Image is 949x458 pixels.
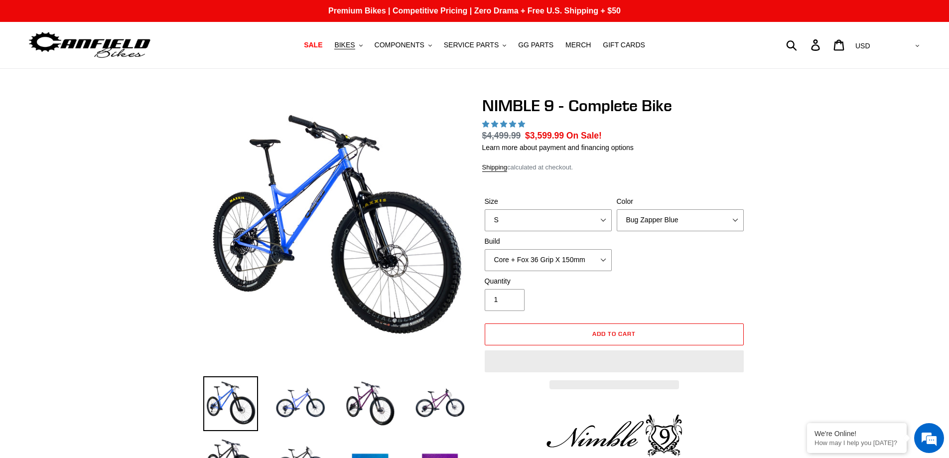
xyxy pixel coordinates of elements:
[273,376,328,431] img: Load image into Gallery viewer, NIMBLE 9 - Complete Bike
[592,330,636,337] span: Add to cart
[617,196,744,207] label: Color
[525,131,564,141] span: $3,599.99
[299,38,327,52] a: SALE
[560,38,596,52] a: MERCH
[485,276,612,287] label: Quantity
[565,41,591,49] span: MERCH
[343,376,398,431] img: Load image into Gallery viewer, NIMBLE 9 - Complete Bike
[518,41,553,49] span: GG PARTS
[412,376,467,431] img: Load image into Gallery viewer, NIMBLE 9 - Complete Bike
[370,38,437,52] button: COMPONENTS
[304,41,322,49] span: SALE
[792,34,817,56] input: Search
[814,430,899,438] div: We're Online!
[329,38,367,52] button: BIKES
[205,98,465,358] img: NIMBLE 9 - Complete Bike
[482,163,508,172] a: Shipping
[485,236,612,247] label: Build
[485,323,744,345] button: Add to cart
[566,129,602,142] span: On Sale!
[27,29,152,61] img: Canfield Bikes
[485,196,612,207] label: Size
[482,131,521,141] s: $4,499.99
[439,38,511,52] button: SERVICE PARTS
[482,120,527,128] span: 4.88 stars
[334,41,355,49] span: BIKES
[203,376,258,431] img: Load image into Gallery viewer, NIMBLE 9 - Complete Bike
[482,162,746,172] div: calculated at checkout.
[482,96,746,115] h1: NIMBLE 9 - Complete Bike
[375,41,424,49] span: COMPONENTS
[513,38,558,52] a: GG PARTS
[444,41,499,49] span: SERVICE PARTS
[598,38,650,52] a: GIFT CARDS
[603,41,645,49] span: GIFT CARDS
[814,439,899,447] p: How may I help you today?
[482,144,634,152] a: Learn more about payment and financing options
